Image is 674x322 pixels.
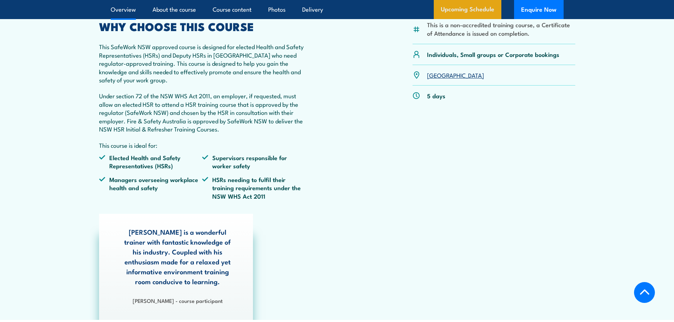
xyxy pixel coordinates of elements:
p: Individuals, Small groups or Corporate bookings [427,50,559,58]
p: [PERSON_NAME] is a wonderful trainer with fantastic knowledge of his industry. Coupled with his e... [120,227,235,286]
li: HSRs needing to fulfil their training requirements under the NSW WHS Act 2011 [202,175,305,200]
p: This SafeWork NSW approved course is designed for elected Health and Safety Representatives (HSRs... [99,42,306,84]
li: This is a non-accredited training course, a Certificate of Attendance is issued on completion. [427,21,575,37]
li: Elected Health and Safety Representatives (HSRs) [99,153,202,170]
li: Managers overseeing workplace health and safety [99,175,202,200]
p: Under section 72 of the NSW WHS Act 2011, an employer, if requested, must allow an elected HSR to... [99,92,306,133]
p: This course is ideal for: [99,141,306,149]
li: Supervisors responsible for worker safety [202,153,305,170]
strong: [PERSON_NAME] - course participant [133,297,223,304]
h2: WHY CHOOSE THIS COURSE [99,21,306,31]
p: 5 days [427,92,445,100]
a: [GEOGRAPHIC_DATA] [427,71,484,79]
